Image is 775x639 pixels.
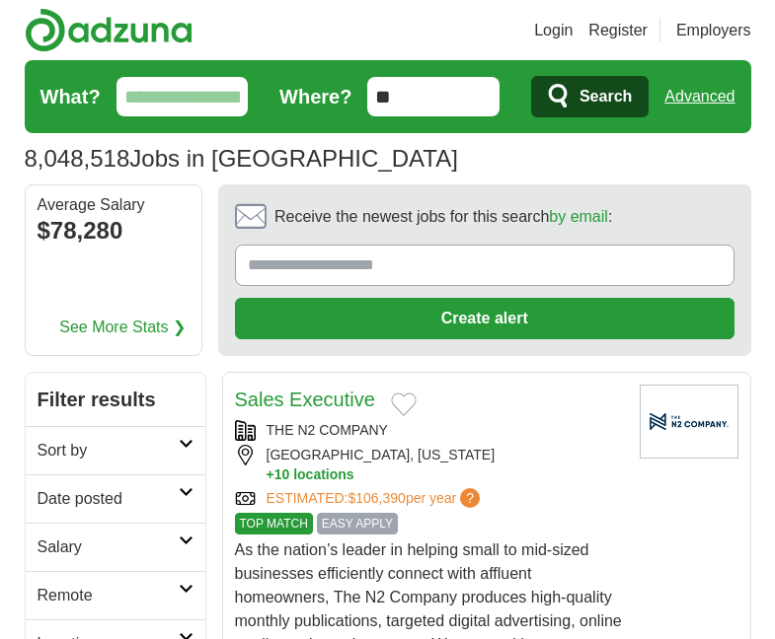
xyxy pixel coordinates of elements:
[38,535,179,559] h2: Salary
[235,420,624,441] div: THE N2 COMPANY
[460,488,480,508] span: ?
[580,77,632,116] span: Search
[25,145,458,172] h1: Jobs in [GEOGRAPHIC_DATA]
[25,8,193,52] img: Adzuna logo
[235,389,375,410] a: Sales Executive
[549,208,608,225] a: by email
[38,584,179,607] h2: Remote
[391,392,417,416] button: Add to favorite jobs
[676,19,751,42] a: Employers
[25,141,130,177] span: 8,048,518
[26,474,205,523] a: Date posted
[235,298,735,339] button: Create alert
[640,385,738,459] img: Company logo
[26,426,205,474] a: Sort by
[38,439,179,462] h2: Sort by
[588,19,648,42] a: Register
[40,82,101,111] label: What?
[274,205,612,229] span: Receive the newest jobs for this search :
[235,445,624,484] div: [GEOGRAPHIC_DATA], [US_STATE]
[534,19,573,42] a: Login
[267,465,624,484] button: +10 locations
[38,197,190,213] div: Average Salary
[235,513,313,534] span: TOP MATCH
[26,523,205,571] a: Salary
[664,77,735,116] a: Advanced
[38,487,179,511] h2: Date posted
[26,373,205,426] h2: Filter results
[38,213,190,248] div: $78,280
[267,465,274,484] span: +
[317,513,398,534] span: EASY APPLY
[26,571,205,619] a: Remote
[267,488,485,509] a: ESTIMATED:$106,390per year?
[279,82,351,111] label: Where?
[348,490,405,506] span: $106,390
[531,76,649,117] button: Search
[59,316,186,339] a: See More Stats ❯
